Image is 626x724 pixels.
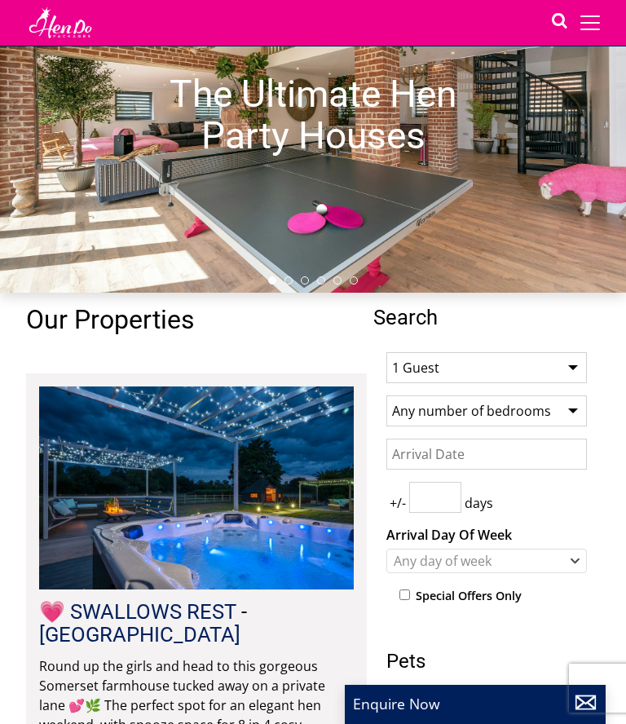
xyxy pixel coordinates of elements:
label: Arrival Day Of Week [386,525,587,545]
p: Enquire Now [353,693,597,714]
a: 💗 SWALLOWS REST [39,599,236,624]
h1: The Ultimate Hen Party Houses [94,41,532,188]
h1: Our Properties [26,306,367,334]
input: Arrival Date [386,439,587,470]
span: - [39,599,247,647]
div: Combobox [386,549,587,573]
img: frog-street-group-accommodation-somerset-sleeps12.original.jpg [39,386,354,589]
span: Search [373,306,600,329]
label: Not Allowed [486,683,556,701]
h3: Pets [386,651,587,672]
div: Any day of week [390,552,566,570]
img: Hen Do Packages [26,7,95,39]
span: days [461,493,496,513]
span: +/- [386,493,409,513]
label: Special Offers Only [416,587,522,605]
label: Allowed [416,683,461,701]
a: [GEOGRAPHIC_DATA] [39,622,240,647]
